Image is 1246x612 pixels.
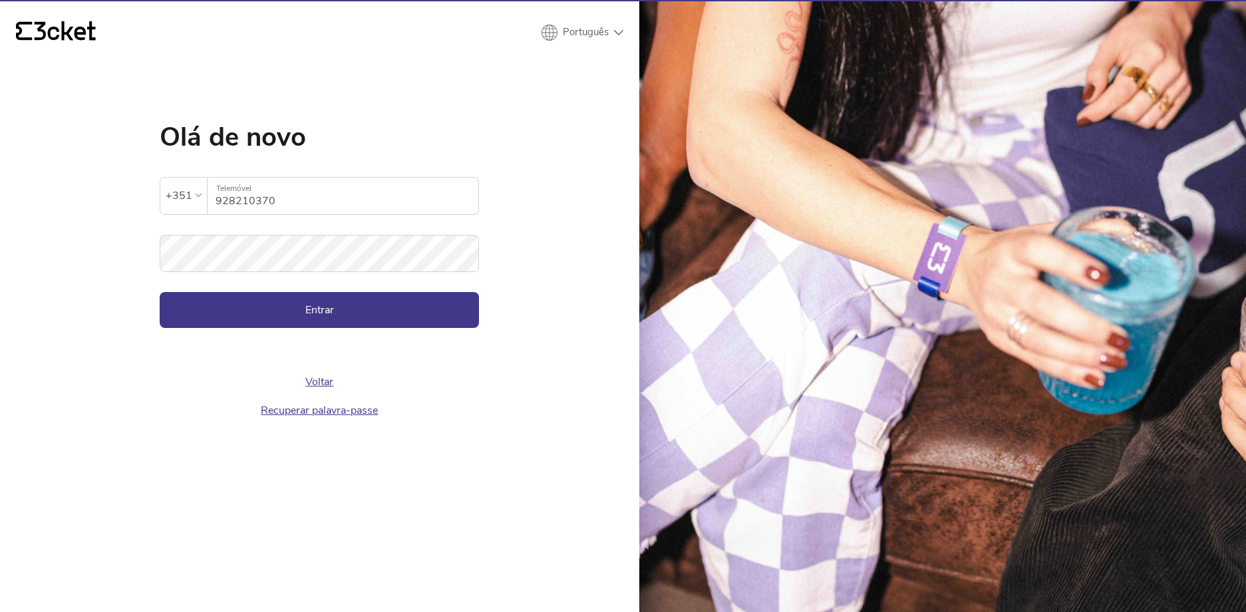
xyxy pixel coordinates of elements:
[160,124,479,150] h1: Olá de novo
[166,186,192,206] div: +351
[16,21,96,44] a: {' '}
[16,22,32,41] g: {' '}
[261,403,378,418] a: Recuperar palavra-passe
[305,375,333,389] a: Voltar
[216,178,478,214] input: Telemóvel
[160,235,479,257] label: Palavra-passe
[160,292,479,328] button: Entrar
[208,178,478,200] label: Telemóvel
